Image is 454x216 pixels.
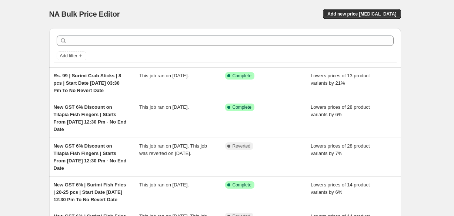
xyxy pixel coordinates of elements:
span: Lowers prices of 28 product variants by 6% [311,104,370,117]
span: Add new price [MEDICAL_DATA] [327,11,396,17]
span: Rs. 99 | Surimi Crab Sticks | 8 pcs | Start Date [DATE] 03:30 Pm To No Revert Date [54,73,121,93]
span: New GST 6% | Surimi Fish Fries | 20-25 pcs | Start Date [DATE] 12:30 Pm To No Revert Date [54,182,126,202]
span: This job ran on [DATE]. [139,104,189,110]
button: Add filter [57,51,86,60]
span: This job ran on [DATE]. [139,182,189,188]
span: Reverted [233,143,251,149]
span: Lowers prices of 13 product variants by 21% [311,73,370,86]
span: New GST 6% Discount on Tilapia Fish Fingers | Starts From [DATE] 12:30 Pm - No End Date [54,104,127,132]
span: Lowers prices of 14 product variants by 6% [311,182,370,195]
span: Complete [233,104,251,110]
button: Add new price [MEDICAL_DATA] [323,9,401,19]
span: Complete [233,182,251,188]
span: NA Bulk Price Editor [49,10,120,18]
span: This job ran on [DATE]. [139,73,189,78]
span: Complete [233,73,251,79]
span: This job ran on [DATE]. This job was reverted on [DATE]. [139,143,207,156]
span: Add filter [60,53,77,59]
span: New GST 6% Discount on Tilapia Fish Fingers | Starts From [DATE] 12:30 Pm - No End Date [54,143,127,171]
span: Lowers prices of 28 product variants by 7% [311,143,370,156]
